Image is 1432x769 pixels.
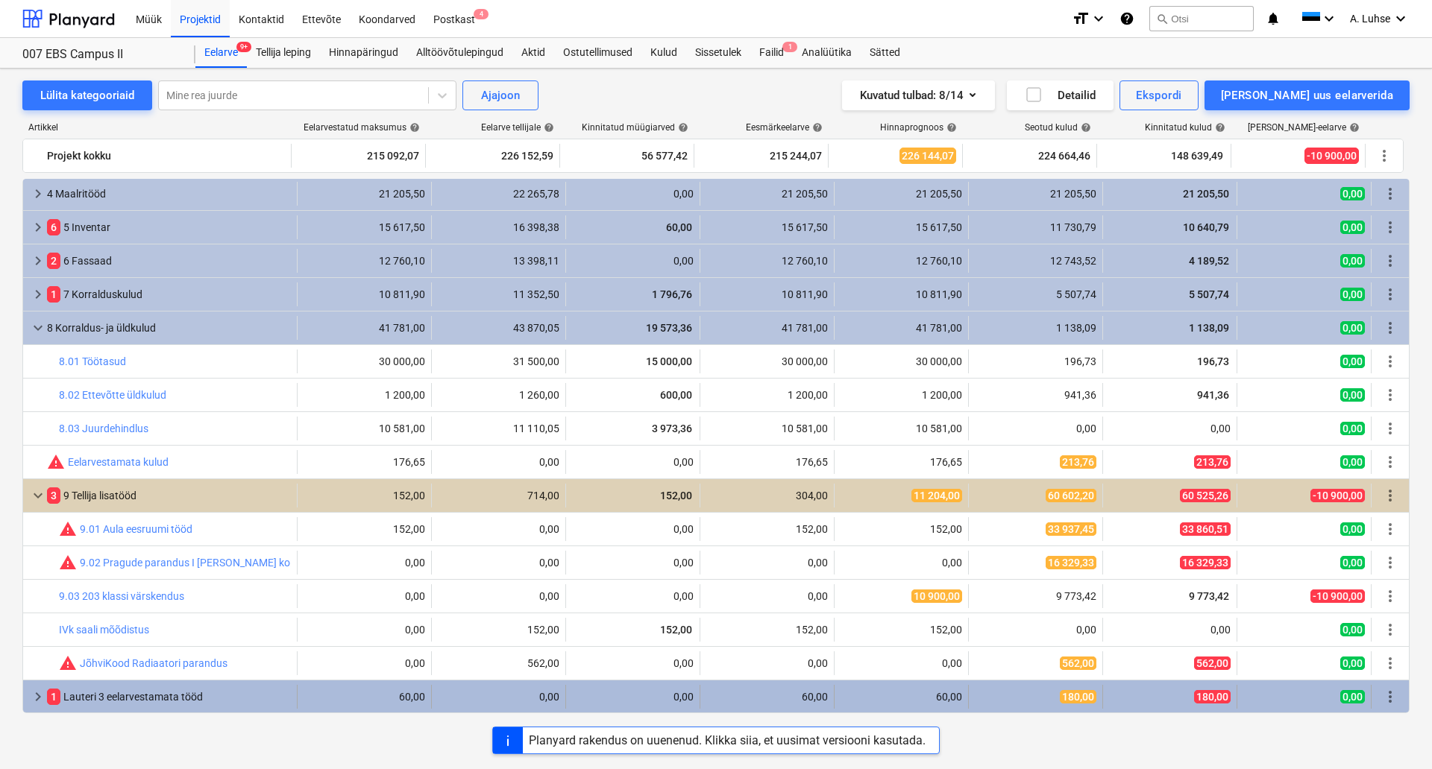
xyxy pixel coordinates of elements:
[1060,455,1096,469] span: 213,76
[438,624,559,636] div: 152,00
[29,252,47,270] span: keyboard_arrow_right
[700,144,822,168] div: 215 244,07
[659,490,694,501] span: 152,00
[1340,522,1365,536] span: 0,00
[47,316,291,340] div: 8 Korraldus- ja üldkulud
[841,221,962,233] div: 15 617,50
[1381,218,1399,236] span: Rohkem tegevusi
[842,80,995,110] button: Kuvatud tulbad:8/14
[474,9,489,19] span: 4
[320,38,407,68] div: Hinnapäringud
[1145,122,1225,133] div: Kinnitatud kulud
[1119,80,1198,110] button: Ekspordi
[47,144,285,168] div: Projekt kokku
[641,38,686,68] a: Kulud
[298,144,419,168] div: 215 092,07
[59,389,166,401] a: 8.02 Ettevõtte üldkulud
[1196,355,1231,367] span: 196,73
[47,484,291,507] div: 9 Tellija lisatööd
[706,288,828,300] div: 10 811,90
[1381,554,1399,572] span: Rohkem tegevusi
[841,523,962,535] div: 152,00
[1340,656,1365,670] span: 0,00
[438,490,559,501] div: 714,00
[746,122,823,133] div: Eesmärkeelarve
[304,657,425,669] div: 0,00
[1078,122,1091,133] span: help
[195,38,247,68] a: Eelarve9+
[706,221,828,233] div: 15 617,50
[59,590,184,602] a: 9.03 203 klassi värskendus
[1381,285,1399,303] span: Rohkem tegevusi
[47,689,60,705] span: 1
[304,523,425,535] div: 152,00
[1381,252,1399,270] span: Rohkem tegevusi
[1194,455,1231,469] span: 213,76
[1072,10,1090,28] i: format_size
[22,80,152,110] button: Lülita kategooriaid
[1340,288,1365,301] span: 0,00
[68,456,169,468] a: Eelarvestamata kulud
[29,185,47,203] span: keyboard_arrow_right
[29,319,47,337] span: keyboard_arrow_down
[1196,389,1231,401] span: 941,36
[1350,13,1390,25] span: A. Luhse
[706,557,828,569] div: 0,00
[1340,187,1365,200] span: 0,00
[975,255,1096,267] div: 12 743,52
[438,255,559,267] div: 13 398,11
[1025,122,1091,133] div: Seotud kulud
[438,523,559,535] div: 0,00
[1180,522,1231,536] span: 33 860,51
[1381,352,1399,370] span: Rohkem tegevusi
[706,490,828,501] div: 304,00
[659,624,694,636] span: 152,00
[29,218,47,236] span: keyboard_arrow_right
[975,355,1096,367] div: 196,73
[841,423,962,434] div: 10 581,00
[841,624,962,636] div: 152,00
[650,288,694,300] span: 1 796,76
[59,554,77,572] span: Seotud kulud ületavad prognoosi
[29,688,47,706] span: keyboard_arrow_right
[1194,690,1231,703] span: 180,00
[706,523,828,535] div: 152,00
[572,691,694,703] div: 0,00
[975,322,1096,334] div: 1 138,09
[1149,6,1254,31] button: Otsi
[1381,688,1399,706] span: Rohkem tegevusi
[304,691,425,703] div: 60,00
[1304,148,1359,164] span: -10 900,00
[686,38,750,68] a: Sissetulek
[554,38,641,68] div: Ostutellimused
[438,456,559,468] div: 0,00
[438,657,559,669] div: 562,00
[59,654,77,672] span: Seotud kulud ületavad prognoosi
[512,38,554,68] a: Aktid
[1025,86,1096,105] div: Detailid
[304,288,425,300] div: 10 811,90
[1381,621,1399,639] span: Rohkem tegevusi
[706,423,828,434] div: 10 581,00
[1340,690,1365,703] span: 0,00
[1381,654,1399,672] span: Rohkem tegevusi
[1046,489,1096,502] span: 60 602,20
[1346,122,1360,133] span: help
[1109,624,1231,636] div: 0,00
[47,253,60,269] span: 2
[841,322,962,334] div: 41 781,00
[861,38,909,68] a: Sätted
[659,389,694,401] span: 600,00
[841,557,962,569] div: 0,00
[975,423,1096,434] div: 0,00
[1392,10,1410,28] i: keyboard_arrow_down
[841,456,962,468] div: 176,65
[22,47,178,63] div: 007 EBS Campus II
[750,38,793,68] a: Failid1
[195,38,247,68] div: Eelarve
[943,122,957,133] span: help
[407,38,512,68] a: Alltöövõtulepingud
[1181,188,1231,200] span: 21 205,50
